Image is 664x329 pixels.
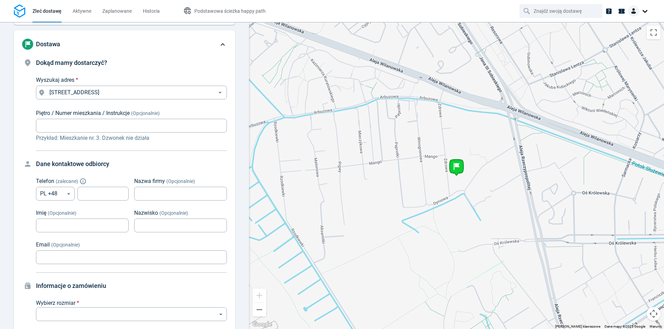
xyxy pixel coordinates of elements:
[51,242,80,248] span: (Opcjonalnie)
[73,8,91,14] span: Aktywne
[555,324,600,329] button: Skróty klawiszowe
[605,325,645,328] span: Dane mapy ©2025 Google
[33,8,62,14] span: Zleć dostawę
[36,134,227,142] p: Przykład: Mieszkanie nr. 3. Dzwonek nie działa
[36,187,75,201] div: PL +48
[131,110,160,116] span: (Opcjonalnie)
[36,281,227,291] h4: Informacje o zamówieniu
[166,178,195,184] span: (Opcjonalnie)
[36,40,60,48] span: Dostawa
[216,88,224,97] button: Open
[14,30,235,58] div: Dostawa
[36,210,46,216] span: Imię
[36,178,54,184] span: Telefon
[36,241,50,248] span: Email
[134,210,158,216] span: Nazwisko
[56,178,78,184] span: ( zalecane )
[36,307,227,321] div: Wybierz rozmiar
[649,325,662,328] a: Warunki
[81,179,85,183] button: Explain "Recommended"
[647,26,661,39] button: Włącz widok pełnoekranowy
[251,320,274,329] img: Google
[48,210,76,216] span: (Opcjonalnie)
[534,4,590,18] input: Znajdź swoją dostawę
[102,8,132,14] span: Zaplanowane
[159,210,188,216] span: (Opcjonalnie)
[36,159,227,169] h4: Dane kontaktowe odbiorcy
[143,8,160,14] span: Historia
[251,320,274,329] a: Pokaż ten obszar w Mapach Google (otwiera się w nowym oknie)
[194,8,266,14] span: Podstawowa ścieżka happy path
[36,77,74,83] span: Wyszukaj adres
[628,6,639,17] img: Client
[252,289,266,302] button: Powiększ
[647,307,661,321] button: Sterowanie kamerą na mapie
[134,178,165,184] span: Nazwa firmy
[14,4,25,18] img: Logo
[36,300,75,306] span: Wybierz rozmiar
[36,110,130,116] span: Piętro / Numer mieszkania / Instrukcje
[36,59,107,66] span: Dokąd mamy dostarczyć?
[252,303,266,317] button: Pomniejsz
